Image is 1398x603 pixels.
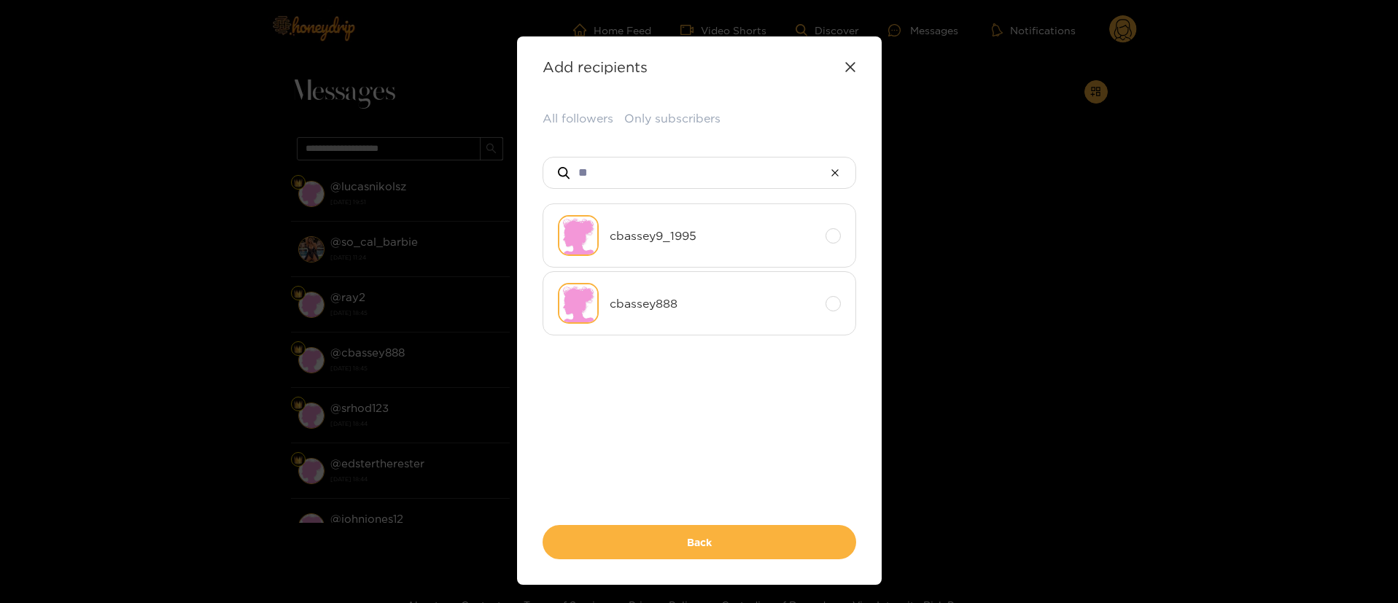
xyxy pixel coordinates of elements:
[610,295,815,312] span: cbassey888
[543,58,648,75] strong: Add recipients
[558,283,599,324] img: no-avatar.png
[624,110,721,127] button: Only subscribers
[543,525,856,559] button: Back
[610,227,815,244] span: cbassey9_1995
[543,110,613,127] button: All followers
[558,215,599,256] img: no-avatar.png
